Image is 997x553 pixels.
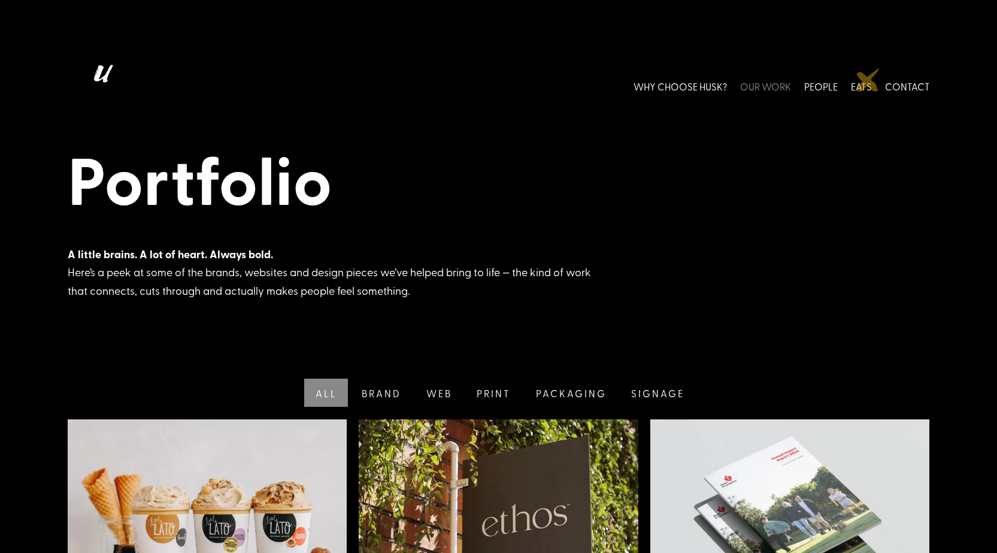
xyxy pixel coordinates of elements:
a: OUR WORK [740,60,791,113]
h1: Portfolio [68,140,930,225]
a: Print [463,379,522,407]
a: EATS [851,60,872,113]
strong: A little brains. A lot of heart. Always bold. [68,246,273,262]
a: Packaging [522,379,617,407]
a: WHY CHOOSE HUSK? [634,60,727,113]
a: PEOPLE [804,60,838,113]
div: Here’s a peek at some of the brands, websites and design pieces we’ve helped bring to life — the ... [68,245,607,300]
a: All [302,379,349,407]
img: Husk logo [68,60,134,113]
a: Brand [348,379,413,407]
a: Signage [617,379,696,407]
a: Web [413,379,463,407]
a: CONTACT [885,60,930,113]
